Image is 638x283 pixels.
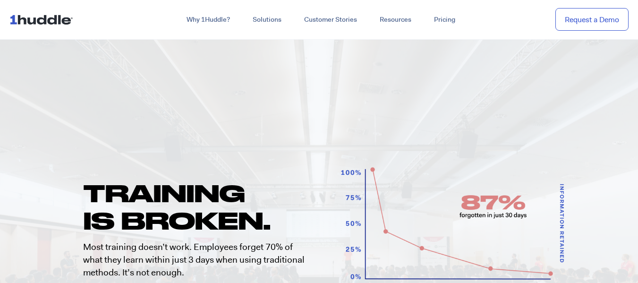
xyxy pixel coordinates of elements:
a: Why 1Huddle? [175,11,241,28]
p: Most training doesn’t work. Employees forget 70% of what they learn within just 3 days when using... [83,241,310,279]
a: Solutions [241,11,293,28]
img: ... [9,10,77,28]
a: Request a Demo [555,8,629,31]
a: Customer Stories [293,11,368,28]
a: Resources [368,11,423,28]
a: Pricing [423,11,467,28]
h1: Training is Broken. [83,180,319,234]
